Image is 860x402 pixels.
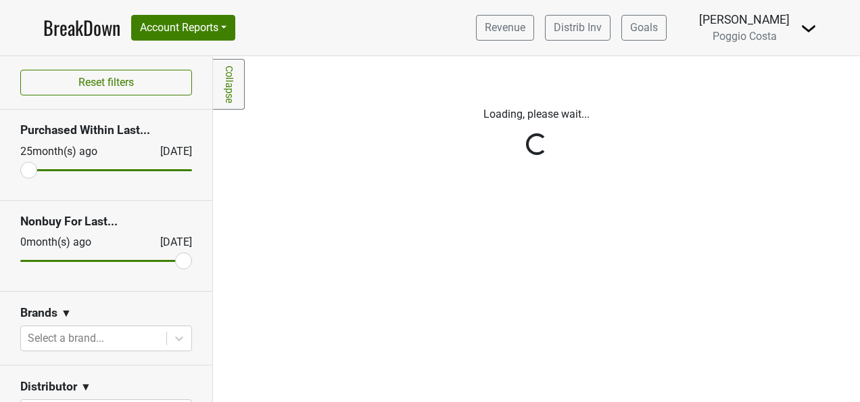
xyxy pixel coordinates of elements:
a: Goals [621,15,667,41]
img: Dropdown Menu [801,20,817,37]
a: Revenue [476,15,534,41]
a: Distrib Inv [545,15,611,41]
p: Loading, please wait... [223,106,850,122]
a: BreakDown [43,14,120,42]
a: Collapse [213,59,245,110]
button: Account Reports [131,15,235,41]
div: [PERSON_NAME] [699,11,790,28]
span: Poggio Costa [713,30,777,43]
